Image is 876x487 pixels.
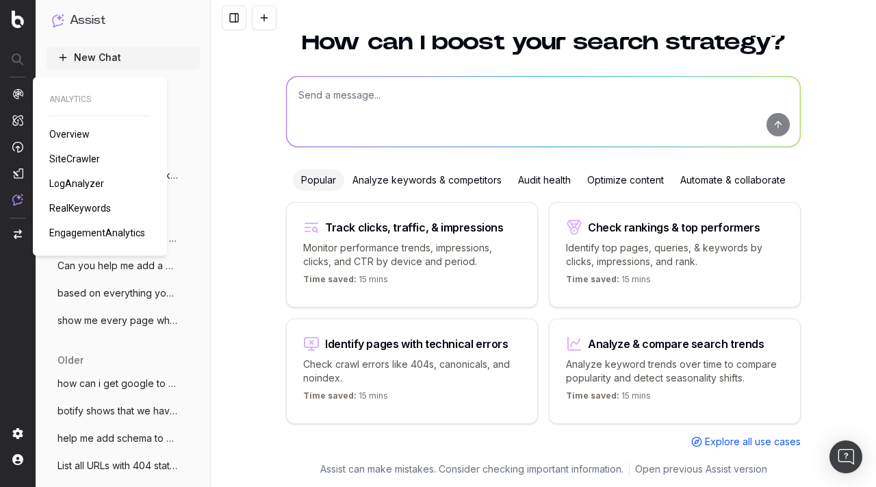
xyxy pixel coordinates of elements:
[57,314,178,327] span: show me every page which internally link
[303,390,388,407] p: 15 mins
[344,169,510,191] div: Analyze keywords & competitors
[325,338,508,349] div: Identify pages with technical errors
[566,274,619,284] span: Time saved:
[829,440,862,473] div: Open Intercom Messenger
[566,241,784,269] p: Identify top pages, queries, & keywords by clicks, impressions, and rank.
[49,226,151,240] a: EngagementAnalytics
[14,229,22,239] img: Switch project
[588,338,764,349] div: Analyze & compare search trends
[303,274,357,284] span: Time saved:
[57,286,178,300] span: based on everything you know please crea
[566,390,651,407] p: 15 mins
[47,310,200,332] button: show me every page which internally link
[12,454,23,465] img: My account
[57,353,83,367] span: older
[52,11,194,30] button: Assist
[293,169,344,191] div: Popular
[49,152,105,166] a: SiteCrawler
[303,274,388,290] p: 15 mins
[672,169,794,191] div: Automate & collaborate
[635,462,767,476] a: Open previous Assist version
[566,390,619,401] span: Time saved:
[49,129,90,140] span: Overview
[691,435,801,449] a: Explore all use cases
[12,88,23,99] img: Analytics
[49,127,95,141] a: Overview
[303,358,521,385] p: Check crawl errors like 404s, canonicals, and noindex.
[47,282,200,304] button: based on everything you know please crea
[566,358,784,385] p: Analyze keyword trends over time to compare popularity and detect seasonality shifts.
[47,47,200,68] button: New Chat
[57,432,178,445] span: help me add schema to my website. what p
[12,141,23,153] img: Activation
[12,194,23,205] img: Assist
[325,222,504,233] div: Track clicks, traffic, & impressions
[286,29,801,54] h1: How can I boost your search strategy?
[47,455,200,477] button: List all URLs with 404 status code from
[57,377,178,390] span: how can i get google to stop craling thi
[49,94,151,105] span: ANALYTICS
[49,203,111,214] span: RealKeywords
[510,169,579,191] div: Audit health
[12,168,23,179] img: Studio
[579,169,672,191] div: Optimize content
[47,74,200,96] a: How to use Assist
[705,435,801,449] span: Explore all use cases
[49,177,109,190] a: LogAnalyzer
[49,178,104,189] span: LogAnalyzer
[12,114,23,126] img: Intelligence
[47,400,200,422] button: botify shows that we have a few oprhan u
[70,11,105,30] h1: Assist
[57,459,178,473] span: List all URLs with 404 status code from
[47,373,200,395] button: how can i get google to stop craling thi
[303,241,521,269] p: Monitor performance trends, impressions, clicks, and CTR by device and period.
[12,10,24,28] img: Botify logo
[57,404,178,418] span: botify shows that we have a few oprhan u
[47,427,200,449] button: help me add schema to my website. what p
[49,227,145,238] span: EngagementAnalytics
[303,390,357,401] span: Time saved:
[588,222,760,233] div: Check rankings & top performers
[49,201,116,215] a: RealKeywords
[566,274,651,290] p: 15 mins
[52,14,64,27] img: Assist
[49,153,100,164] span: SiteCrawler
[320,462,623,476] p: Assist can make mistakes. Consider checking important information.
[12,428,23,439] img: Setting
